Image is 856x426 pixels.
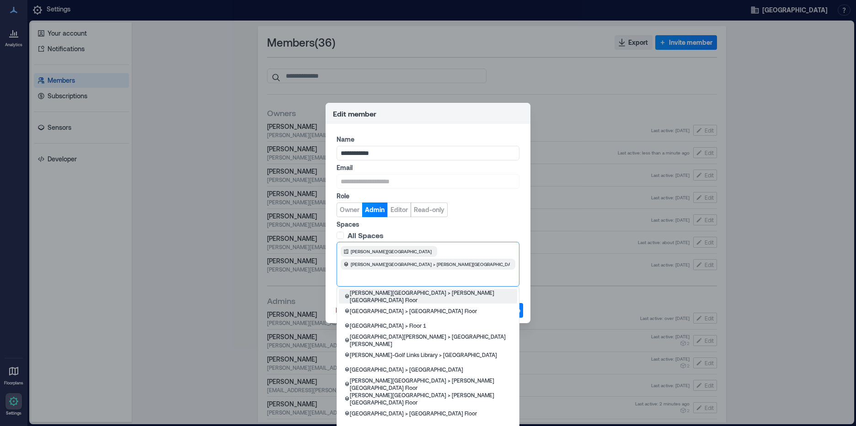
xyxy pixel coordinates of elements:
[333,303,363,318] button: Remove
[350,322,426,329] p: [GEOGRAPHIC_DATA] > Floor 1
[337,163,518,172] label: Email
[350,377,512,391] p: [PERSON_NAME][GEOGRAPHIC_DATA] > [PERSON_NAME][GEOGRAPHIC_DATA] Floor
[362,202,387,217] button: Admin
[326,103,530,124] header: Edit member
[387,202,411,217] button: Editor
[337,220,518,229] label: Spaces
[350,351,497,358] p: [PERSON_NAME]-Golf Links Library > [GEOGRAPHIC_DATA]
[350,410,477,417] p: [GEOGRAPHIC_DATA] > [GEOGRAPHIC_DATA] Floor
[350,289,512,304] p: [PERSON_NAME][GEOGRAPHIC_DATA] > [PERSON_NAME][GEOGRAPHIC_DATA] Floor
[337,135,518,144] label: Name
[351,248,432,255] span: [PERSON_NAME][GEOGRAPHIC_DATA]
[336,306,360,315] span: Remove
[365,205,385,214] span: Admin
[348,231,384,240] span: All Spaces
[411,202,448,217] button: Read-only
[350,366,463,373] p: [GEOGRAPHIC_DATA] > [GEOGRAPHIC_DATA]
[337,192,518,201] label: Role
[340,205,359,214] span: Owner
[414,205,444,214] span: Read-only
[337,202,363,217] button: Owner
[350,391,512,406] p: [PERSON_NAME][GEOGRAPHIC_DATA] > [PERSON_NAME][GEOGRAPHIC_DATA] Floor
[350,333,512,347] p: [GEOGRAPHIC_DATA][PERSON_NAME] > [GEOGRAPHIC_DATA][PERSON_NAME]
[351,261,510,268] span: [PERSON_NAME][GEOGRAPHIC_DATA] > [PERSON_NAME][GEOGRAPHIC_DATA] Floor
[350,307,477,314] p: [GEOGRAPHIC_DATA] > [GEOGRAPHIC_DATA] Floor
[391,205,408,214] span: Editor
